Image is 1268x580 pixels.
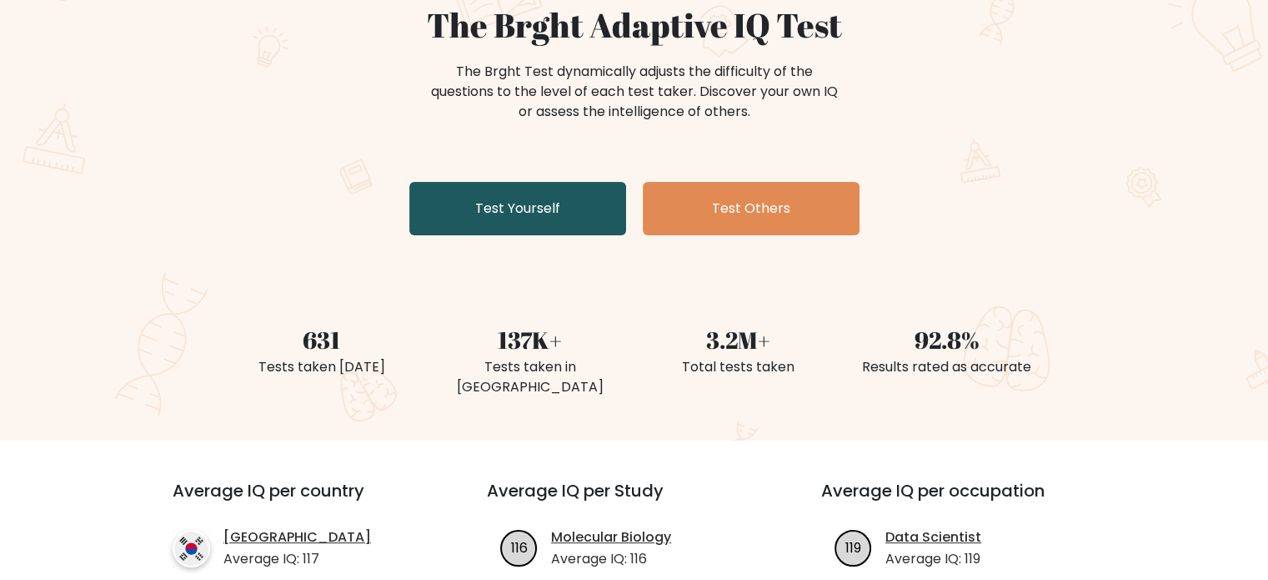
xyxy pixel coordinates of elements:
p: Average IQ: 117 [223,549,371,569]
h1: The Brght Adaptive IQ Test [228,5,1041,45]
div: 3.2M+ [644,322,833,357]
div: Total tests taken [644,357,833,377]
div: Tests taken [DATE] [228,357,416,377]
a: Test Yourself [409,182,626,235]
div: Results rated as accurate [853,357,1041,377]
div: 137K+ [436,322,624,357]
p: Average IQ: 119 [885,549,981,569]
div: The Brght Test dynamically adjusts the difficulty of the questions to the level of each test take... [426,62,843,122]
div: Tests taken in [GEOGRAPHIC_DATA] [436,357,624,397]
h3: Average IQ per occupation [821,481,1115,521]
p: Average IQ: 116 [551,549,671,569]
div: 92.8% [853,322,1041,357]
text: 116 [511,537,528,557]
h3: Average IQ per Study [487,481,781,521]
img: country [173,530,210,567]
h3: Average IQ per country [173,481,427,521]
a: Molecular Biology [551,527,671,547]
a: [GEOGRAPHIC_DATA] [223,527,371,547]
a: Test Others [643,182,860,235]
div: 631 [228,322,416,357]
text: 119 [845,537,861,557]
a: Data Scientist [885,527,981,547]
